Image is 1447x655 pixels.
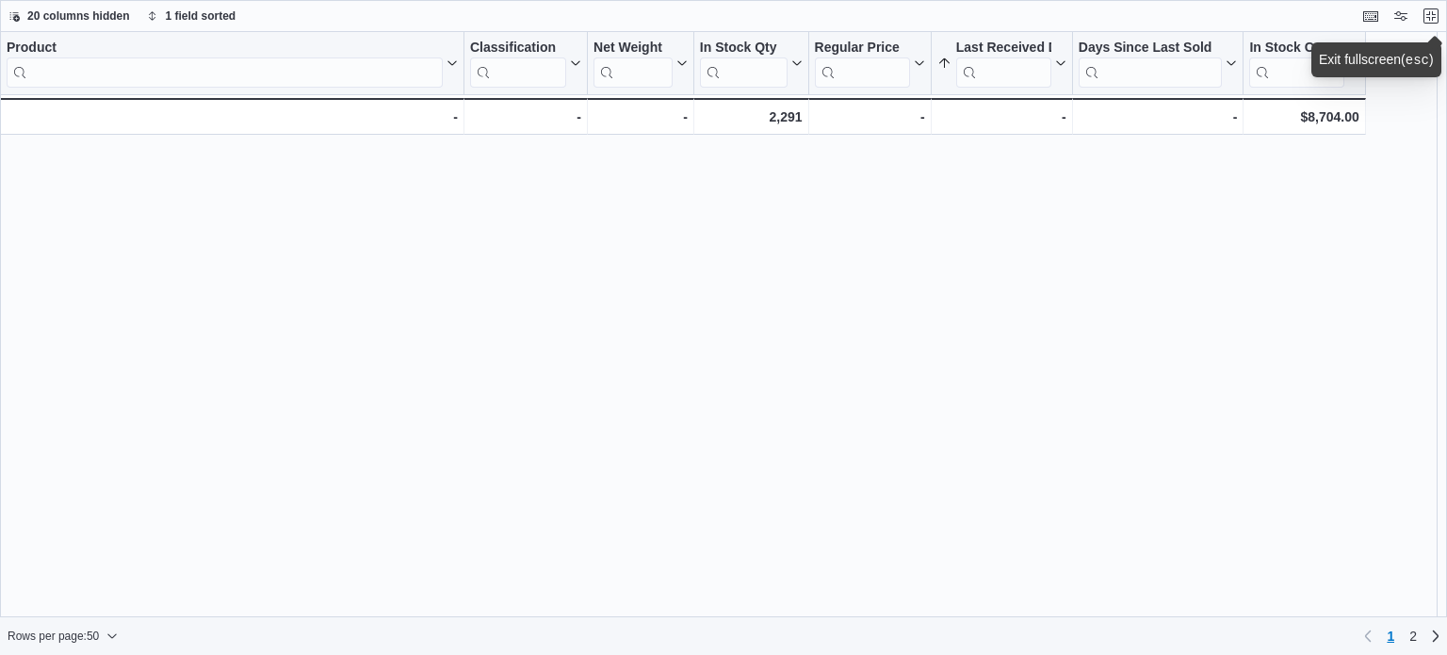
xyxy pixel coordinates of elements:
button: Last Received Date [937,40,1066,88]
button: Previous page [1357,625,1379,647]
button: Classification [470,40,581,88]
div: Last Received Date [956,40,1051,88]
div: In Stock Cost [1249,40,1343,57]
div: Product [7,40,443,88]
button: 1 field sorted [139,5,244,27]
button: Product [7,40,458,88]
div: Product [7,40,443,57]
div: Classification [470,40,566,88]
a: Page 2 of 2 [1402,621,1424,651]
div: - [815,106,925,128]
button: Net Weight [593,40,688,88]
div: - [1079,106,1238,128]
nav: Pagination for preceding grid [1357,621,1447,651]
div: In Stock Qty [700,40,788,57]
button: Exit fullscreen [1420,5,1442,27]
button: Display options [1390,5,1412,27]
button: 20 columns hidden [1,5,138,27]
div: - [593,106,688,128]
div: Last Received Date [956,40,1051,57]
div: - [937,106,1066,128]
span: Rows per page : 50 [8,629,99,644]
button: In Stock Qty [700,40,803,88]
span: 2 [1409,627,1417,646]
ul: Pagination for preceding grid [1379,621,1424,651]
div: Net Weight [593,40,673,57]
div: Classification [470,40,566,57]
button: Page 1 of 2 [1379,621,1402,651]
button: Days Since Last Sold [1079,40,1238,88]
span: 20 columns hidden [27,8,130,24]
div: - [470,106,581,128]
div: In Stock Qty [700,40,788,88]
div: Regular Price [815,40,910,88]
a: Next page [1424,625,1447,647]
div: Days Since Last Sold [1079,40,1223,57]
span: 1 [1387,627,1394,646]
button: In Stock Cost [1249,40,1358,88]
span: 1 field sorted [166,8,236,24]
button: Regular Price [815,40,925,88]
div: Net Weight [593,40,673,88]
div: Regular Price [815,40,910,57]
div: Days Since Last Sold [1079,40,1223,88]
kbd: esc [1406,53,1429,68]
div: $8,704.00 [1249,106,1358,128]
div: Exit fullscreen ( ) [1319,50,1434,70]
div: - [6,106,458,128]
div: 2,291 [700,106,803,128]
div: In Stock Cost [1249,40,1343,88]
button: Keyboard shortcuts [1359,5,1382,27]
